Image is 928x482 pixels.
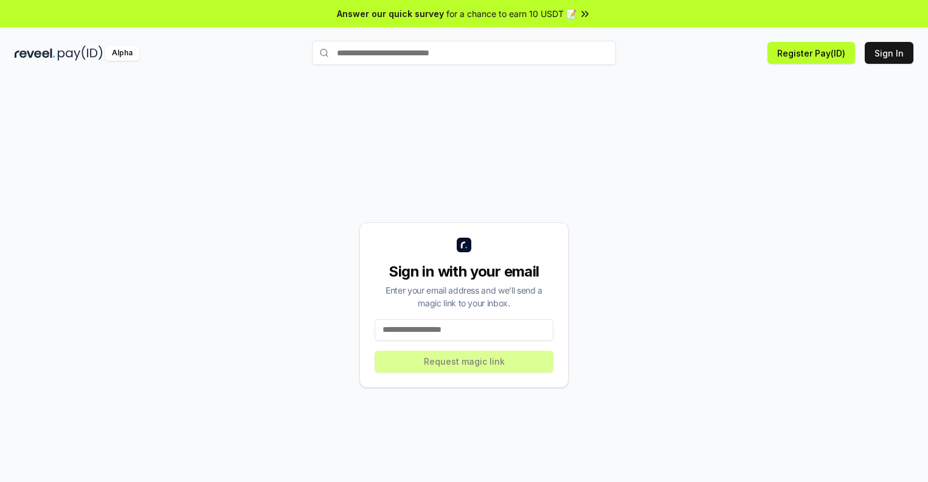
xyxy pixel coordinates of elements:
span: for a chance to earn 10 USDT 📝 [446,7,577,20]
button: Register Pay(ID) [767,42,855,64]
span: Answer our quick survey [337,7,444,20]
div: Alpha [105,46,139,61]
img: logo_small [457,238,471,252]
div: Sign in with your email [375,262,553,281]
div: Enter your email address and we’ll send a magic link to your inbox. [375,284,553,309]
img: pay_id [58,46,103,61]
button: Sign In [865,42,913,64]
img: reveel_dark [15,46,55,61]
